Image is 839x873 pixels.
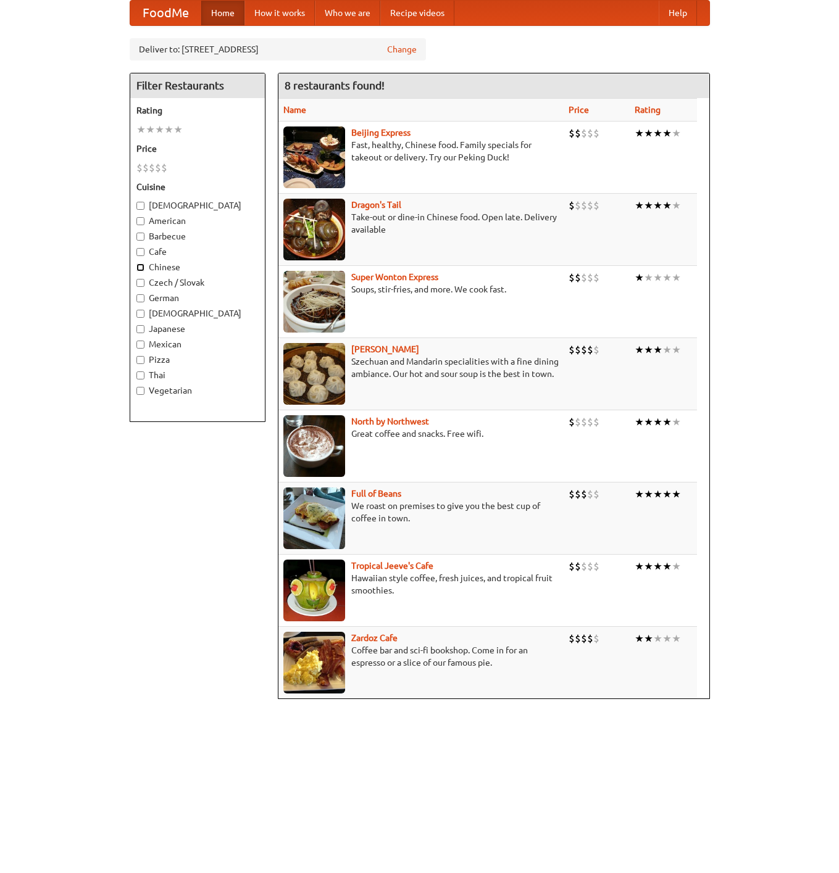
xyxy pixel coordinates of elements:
[593,126,599,140] li: $
[653,632,662,645] li: ★
[136,354,259,366] label: Pizza
[201,1,244,25] a: Home
[635,105,661,115] a: Rating
[587,632,593,645] li: $
[136,261,259,273] label: Chinese
[136,248,144,256] input: Cafe
[155,123,164,136] li: ★
[283,126,345,188] img: beijing.jpg
[587,271,593,284] li: $
[575,415,581,429] li: $
[130,38,426,60] div: Deliver to: [STREET_ADDRESS]
[635,271,644,284] li: ★
[351,200,401,210] b: Dragon's Tail
[351,416,429,426] a: North by Northwest
[581,343,587,357] li: $
[644,199,653,212] li: ★
[136,233,144,241] input: Barbecue
[653,126,662,140] li: ★
[662,415,672,429] li: ★
[136,310,144,318] input: [DEMOGRAPHIC_DATA]
[644,487,653,501] li: ★
[587,560,593,573] li: $
[146,123,155,136] li: ★
[581,271,587,284] li: $
[672,199,681,212] li: ★
[136,292,259,304] label: German
[351,633,398,643] a: Zardoz Cafe
[575,271,581,284] li: $
[283,632,345,693] img: zardoz.jpg
[662,487,672,501] li: ★
[569,487,575,501] li: $
[581,560,587,573] li: $
[593,199,599,212] li: $
[283,199,345,260] img: dragon.jpg
[283,211,559,236] p: Take-out or dine-in Chinese food. Open late. Delivery available
[351,272,438,282] a: Super Wonton Express
[635,343,644,357] li: ★
[653,487,662,501] li: ★
[136,123,146,136] li: ★
[653,560,662,573] li: ★
[136,341,144,349] input: Mexican
[662,126,672,140] li: ★
[672,487,681,501] li: ★
[161,161,167,175] li: $
[635,126,644,140] li: ★
[575,199,581,212] li: $
[653,343,662,357] li: ★
[635,560,644,573] li: ★
[593,487,599,501] li: $
[635,199,644,212] li: ★
[283,644,559,669] p: Coffee bar and sci-fi bookshop. Come in for an espresso or a slice of our famous pie.
[155,161,161,175] li: $
[569,199,575,212] li: $
[136,263,144,271] input: Chinese
[672,560,681,573] li: ★
[653,271,662,284] li: ★
[136,276,259,289] label: Czech / Slovak
[569,632,575,645] li: $
[164,123,173,136] li: ★
[575,560,581,573] li: $
[587,415,593,429] li: $
[136,294,144,302] input: German
[593,343,599,357] li: $
[644,126,653,140] li: ★
[587,343,593,357] li: $
[672,415,681,429] li: ★
[136,387,144,395] input: Vegetarian
[672,271,681,284] li: ★
[283,139,559,163] p: Fast, healthy, Chinese food. Family specials for takeout or delivery. Try our Peking Duck!
[136,384,259,397] label: Vegetarian
[351,489,401,499] b: Full of Beans
[581,199,587,212] li: $
[587,487,593,501] li: $
[587,126,593,140] li: $
[283,428,559,440] p: Great coffee and snacks. Free wifi.
[380,1,454,25] a: Recipe videos
[575,632,581,645] li: $
[569,105,589,115] a: Price
[653,199,662,212] li: ★
[575,343,581,357] li: $
[136,279,144,287] input: Czech / Slovak
[659,1,697,25] a: Help
[351,128,411,138] a: Beijing Express
[283,355,559,380] p: Szechuan and Mandarin specialities with a fine dining ambiance. Our hot and sour soup is the best...
[351,561,433,571] a: Tropical Jeeve's Cafe
[283,271,345,333] img: superwonton.jpg
[136,307,259,320] label: [DEMOGRAPHIC_DATA]
[283,105,306,115] a: Name
[283,500,559,524] p: We roast on premises to give you the best cup of coffee in town.
[644,415,653,429] li: ★
[593,560,599,573] li: $
[283,283,559,296] p: Soups, stir-fries, and more. We cook fast.
[662,199,672,212] li: ★
[569,415,575,429] li: $
[581,632,587,645] li: $
[283,415,345,477] img: north.jpg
